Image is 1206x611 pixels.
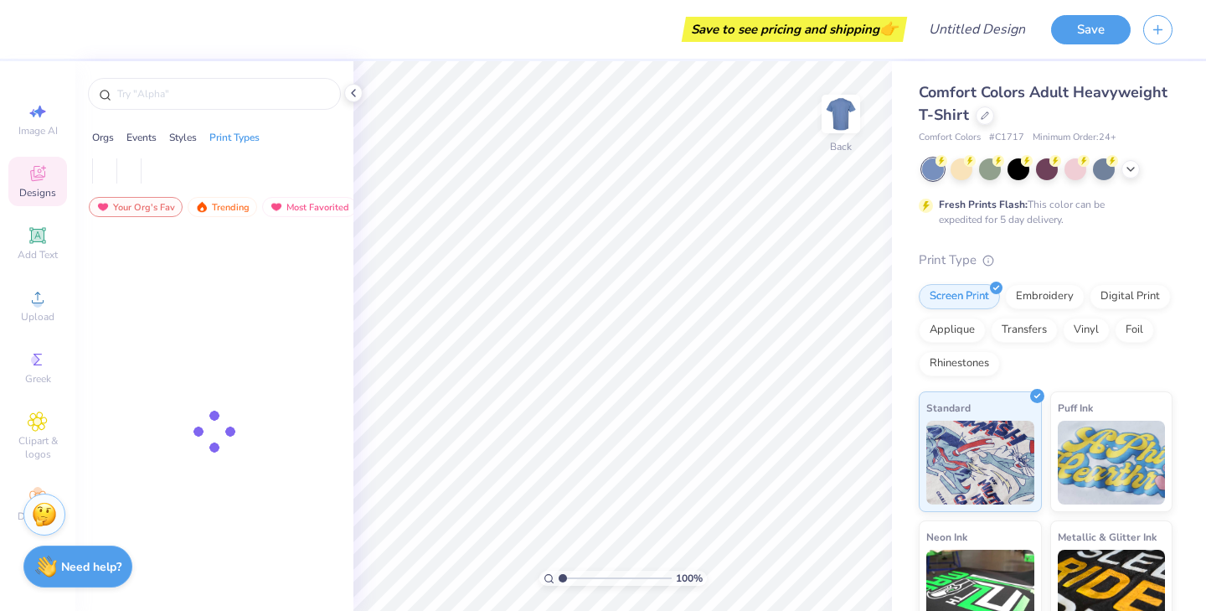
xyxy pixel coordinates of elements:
[92,130,114,145] div: Orgs
[116,85,330,102] input: Try "Alpha"
[89,197,183,217] div: Your Org's Fav
[8,434,67,461] span: Clipart & logos
[1058,421,1166,505] img: Puff Ink
[915,13,1038,46] input: Untitled Design
[209,130,260,145] div: Print Types
[1005,284,1085,309] div: Embroidery
[1058,528,1157,546] span: Metallic & Glitter Ink
[919,251,1172,270] div: Print Type
[686,17,903,42] div: Save to see pricing and shipping
[919,131,981,145] span: Comfort Colors
[676,571,703,586] span: 100 %
[195,201,209,213] img: trending.gif
[1051,15,1131,44] button: Save
[1063,318,1110,343] div: Vinyl
[830,139,852,154] div: Back
[169,130,197,145] div: Styles
[926,421,1034,505] img: Standard
[926,399,971,417] span: Standard
[188,197,257,217] div: Trending
[126,130,157,145] div: Events
[262,197,357,217] div: Most Favorited
[991,318,1058,343] div: Transfers
[19,186,56,199] span: Designs
[939,197,1145,227] div: This color can be expedited for 5 day delivery.
[1033,131,1116,145] span: Minimum Order: 24 +
[18,124,58,137] span: Image AI
[18,248,58,261] span: Add Text
[1090,284,1171,309] div: Digital Print
[919,82,1167,125] span: Comfort Colors Adult Heavyweight T-Shirt
[919,284,1000,309] div: Screen Print
[25,372,51,386] span: Greek
[96,201,110,213] img: most_fav.gif
[824,97,858,131] img: Back
[919,351,1000,376] div: Rhinestones
[989,131,1024,145] span: # C1717
[926,528,967,546] span: Neon Ink
[879,18,898,39] span: 👉
[919,318,986,343] div: Applique
[1058,399,1093,417] span: Puff Ink
[1115,318,1154,343] div: Foil
[939,198,1028,211] strong: Fresh Prints Flash:
[270,201,283,213] img: most_fav.gif
[21,310,54,324] span: Upload
[61,559,121,575] strong: Need help?
[18,510,58,523] span: Decorate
